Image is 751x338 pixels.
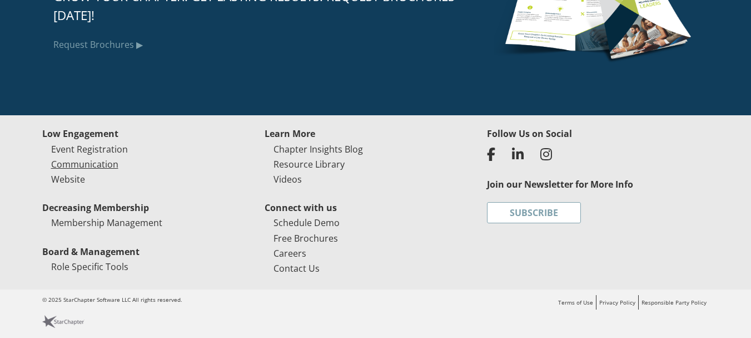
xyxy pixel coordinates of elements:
a: Communication [51,158,118,170]
a: Terms of Use [558,298,593,306]
a: Website [51,173,85,185]
a: Privacy Policy [599,298,635,306]
strong: Join our Newsletter for More Info [487,178,633,190]
a: Subscribe [487,202,581,223]
a: Event Registration [51,143,128,155]
a: Request Brochures ▶ [53,38,143,51]
a: Free Brochures [273,232,338,244]
a: Chapter Insights Blog [273,143,363,155]
a: Careers [273,247,306,259]
strong: Low Engagement [42,128,118,140]
p: © 2025 StarChapter Software LLC All rights reserved. [42,295,376,305]
strong: Follow Us on Social [487,128,572,140]
strong: Board & Management [42,246,140,258]
a: Role Specific Tools [51,261,128,273]
a: Responsible Party Policy [641,298,707,306]
a: Resource Library [273,158,345,170]
a: Videos [273,173,302,185]
strong: Connect with us [265,202,337,214]
a: Contact Us [273,262,320,275]
a: Schedule Demo [273,217,340,229]
strong: Decreasing Membership [42,202,149,214]
img: Online Meeting Registration - Membership Management - Event Management for Associations with loca... [42,315,84,328]
strong: Learn More [265,128,315,140]
a: Membership Management [51,217,162,229]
